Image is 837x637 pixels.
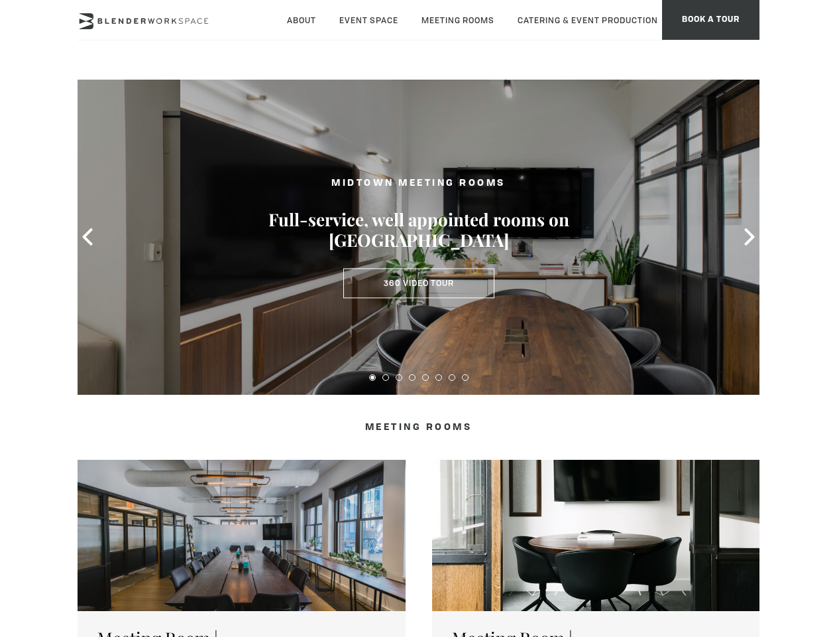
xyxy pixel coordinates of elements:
a: 360 Video Tour [343,268,494,299]
h4: Meeting Rooms [144,421,693,433]
h3: Full-service, well appointed rooms on [GEOGRAPHIC_DATA] [266,210,571,251]
h2: MIDTOWN MEETING ROOMS [266,176,571,192]
iframe: Chat Widget [598,467,837,637]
